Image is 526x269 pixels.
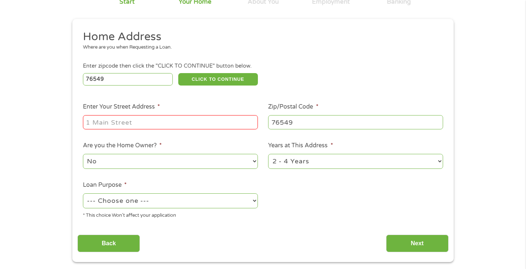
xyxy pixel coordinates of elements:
input: Next [386,235,449,253]
label: Years at This Address [268,142,333,149]
input: 1 Main Street [83,115,258,129]
label: Zip/Postal Code [268,103,318,111]
label: Loan Purpose [83,181,127,189]
input: Enter Zipcode (e.g 01510) [83,73,173,86]
button: CLICK TO CONTINUE [178,73,258,86]
label: Enter Your Street Address [83,103,160,111]
label: Are you the Home Owner? [83,142,162,149]
h2: Home Address [83,30,438,44]
div: * This choice Won’t affect your application [83,209,258,219]
div: Where are you when Requesting a Loan. [83,44,438,51]
div: Enter zipcode then click the "CLICK TO CONTINUE" button below. [83,62,443,70]
input: Back [77,235,140,253]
